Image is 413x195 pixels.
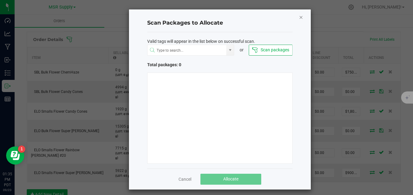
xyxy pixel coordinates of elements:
span: Valid tags will appear in the list below on successful scan. [147,38,255,45]
a: Cancel [179,176,191,182]
button: Close [299,13,303,21]
div: or [234,47,249,53]
button: Allocate [200,174,261,185]
span: Total packages: 0 [147,62,220,68]
iframe: Resource center [6,146,24,165]
iframe: Resource center unread badge [18,145,25,153]
button: Scan packages [249,45,292,56]
input: NO DATA FOUND [147,45,227,56]
h4: Scan Packages to Allocate [147,19,293,27]
span: Allocate [223,176,238,181]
